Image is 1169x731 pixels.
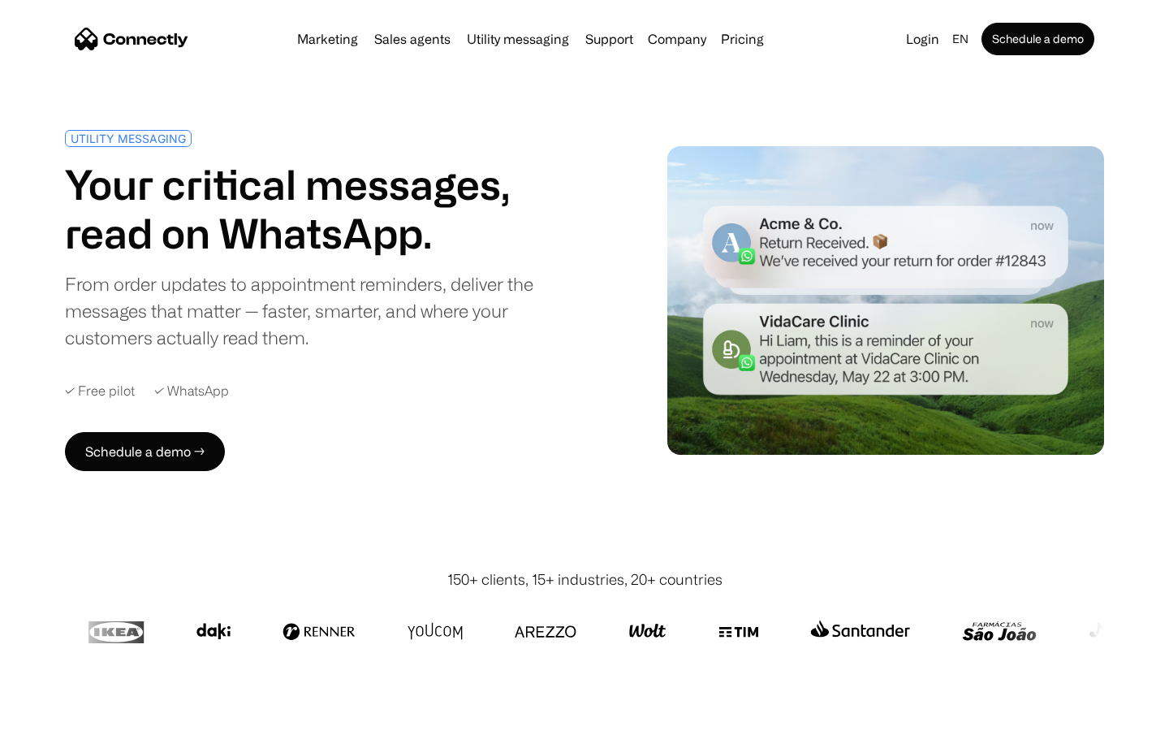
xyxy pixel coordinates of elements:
a: Sales agents [368,32,457,45]
div: Company [648,28,706,50]
h1: Your critical messages, read on WhatsApp. [65,160,578,257]
a: Login [899,28,946,50]
ul: Language list [32,703,97,725]
a: Schedule a demo → [65,432,225,471]
div: en [946,28,978,50]
aside: Language selected: English [16,701,97,725]
div: UTILITY MESSAGING [71,132,186,145]
a: Pricing [714,32,770,45]
div: Company [643,28,711,50]
a: Utility messaging [460,32,576,45]
a: home [75,27,188,51]
div: ✓ Free pilot [65,383,135,399]
div: ✓ WhatsApp [154,383,229,399]
div: en [952,28,968,50]
a: Schedule a demo [981,23,1094,55]
div: From order updates to appointment reminders, deliver the messages that matter — faster, smarter, ... [65,270,578,351]
a: Support [579,32,640,45]
div: 150+ clients, 15+ industries, 20+ countries [447,569,723,590]
a: Marketing [291,32,365,45]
